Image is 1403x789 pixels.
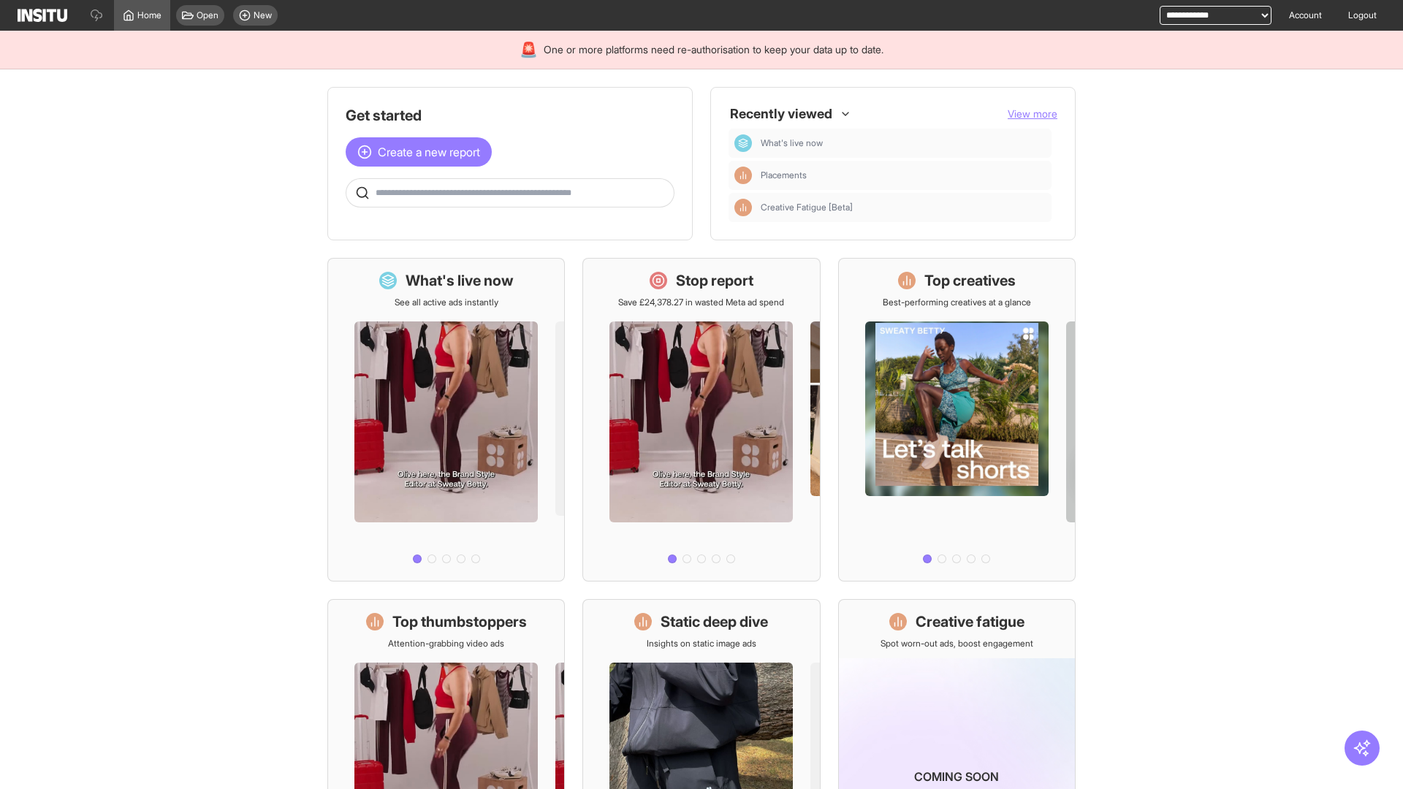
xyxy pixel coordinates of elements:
span: Home [137,9,161,21]
p: See all active ads instantly [395,297,498,308]
a: Stop reportSave £24,378.27 in wasted Meta ad spend [582,258,820,582]
h1: Top thumbstoppers [392,611,527,632]
div: Dashboard [734,134,752,152]
p: Best-performing creatives at a glance [883,297,1031,308]
img: Logo [18,9,67,22]
span: Creative Fatigue [Beta] [761,202,853,213]
div: Insights [734,167,752,184]
span: Placements [761,169,1046,181]
span: Creative Fatigue [Beta] [761,202,1046,213]
div: 🚨 [520,39,538,60]
h1: Stop report [676,270,753,291]
p: Insights on static image ads [647,638,756,649]
h1: Top creatives [924,270,1016,291]
span: What's live now [761,137,823,149]
button: View more [1008,107,1057,121]
span: View more [1008,107,1057,120]
span: Open [197,9,218,21]
h1: Get started [346,105,674,126]
p: Save £24,378.27 in wasted Meta ad spend [618,297,784,308]
a: Top creativesBest-performing creatives at a glance [838,258,1076,582]
div: Insights [734,199,752,216]
span: One or more platforms need re-authorisation to keep your data up to date. [544,42,883,57]
p: Attention-grabbing video ads [388,638,504,649]
span: Create a new report [378,143,480,161]
button: Create a new report [346,137,492,167]
h1: Static deep dive [661,611,768,632]
a: What's live nowSee all active ads instantly [327,258,565,582]
span: Placements [761,169,807,181]
span: New [254,9,272,21]
h1: What's live now [406,270,514,291]
span: What's live now [761,137,1046,149]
